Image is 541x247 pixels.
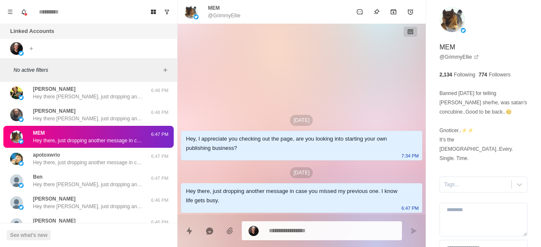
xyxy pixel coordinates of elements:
[10,196,23,209] img: picture
[10,87,23,99] img: picture
[19,139,24,144] img: picture
[33,151,60,159] p: apotoxwrio
[440,89,527,163] p: Banned [DATE] for telling [PERSON_NAME] she/he, was satan's concubine..Good to be back..😊 Gnotice...
[33,217,76,225] p: [PERSON_NAME]
[33,173,43,181] p: Ben
[440,71,452,79] p: 2,134
[194,14,199,19] img: picture
[186,134,404,153] div: Hey, I appreciate you checking out the page, are you looking into starting your own publishing bu...
[3,5,17,19] button: Menu
[149,131,170,138] p: 6:47 PM
[440,7,465,32] img: picture
[10,42,23,55] img: picture
[19,183,24,188] img: picture
[19,161,24,166] img: picture
[149,219,170,226] p: 6:46 PM
[440,42,455,52] p: MEM
[19,205,24,210] img: picture
[7,230,51,240] button: See what's new
[10,218,23,231] img: picture
[33,115,143,122] p: Hey there [PERSON_NAME], just dropping another message in case you missed my previous one. I know...
[10,174,23,187] img: picture
[290,115,313,126] p: [DATE]
[33,137,143,144] p: Hey there, just dropping another message in case you missed my previous one. I know life gets busy.
[33,93,143,100] p: Hey there [PERSON_NAME], just dropping another message in case you missed my previous one. I know...
[149,197,170,204] p: 6:46 PM
[160,5,174,19] button: Show unread conversations
[160,65,170,75] button: Add filters
[186,187,404,205] div: Hey there, just dropping another message in case you missed my previous one. I know life gets busy.
[10,130,23,143] img: picture
[405,223,422,239] button: Send message
[385,3,402,20] button: Archive
[33,195,76,203] p: [PERSON_NAME]
[454,71,475,79] p: Following
[201,223,218,239] button: Reply with AI
[33,181,143,188] p: Hey there [PERSON_NAME], just dropping another message in case you missed my previous one. I know...
[10,27,54,35] p: Linked Accounts
[489,71,511,79] p: Followers
[33,159,143,166] p: Hey there, just dropping another message in case you missed my previous one. I know life gets busy.
[208,12,240,19] p: @GrimmyEllie
[440,53,479,61] a: @GrimmyEllie
[33,203,143,210] p: Hey there [PERSON_NAME], just dropping another message in case you missed my previous one. I know...
[33,85,76,93] p: [PERSON_NAME]
[249,226,259,236] img: picture
[17,5,30,19] button: Notifications
[19,95,24,100] img: picture
[19,117,24,122] img: picture
[33,107,76,115] p: [PERSON_NAME]
[33,129,45,137] p: MEM
[461,28,466,33] img: picture
[351,3,368,20] button: Mark as unread
[290,167,313,178] p: [DATE]
[149,153,170,160] p: 6:47 PM
[368,3,385,20] button: Pin
[26,43,36,54] button: Add account
[149,87,170,94] p: 6:48 PM
[402,3,419,20] button: Add reminder
[19,51,24,56] img: picture
[208,4,220,12] p: MEM
[181,223,198,239] button: Quick replies
[402,204,419,213] p: 6:47 PM
[10,109,23,121] img: picture
[184,5,198,19] img: picture
[10,152,23,165] img: picture
[149,175,170,182] p: 6:47 PM
[479,71,487,79] p: 774
[147,5,160,19] button: Board View
[221,223,238,239] button: Add media
[149,109,170,116] p: 6:48 PM
[14,66,160,74] p: No active filters
[402,151,419,160] p: 7:34 PM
